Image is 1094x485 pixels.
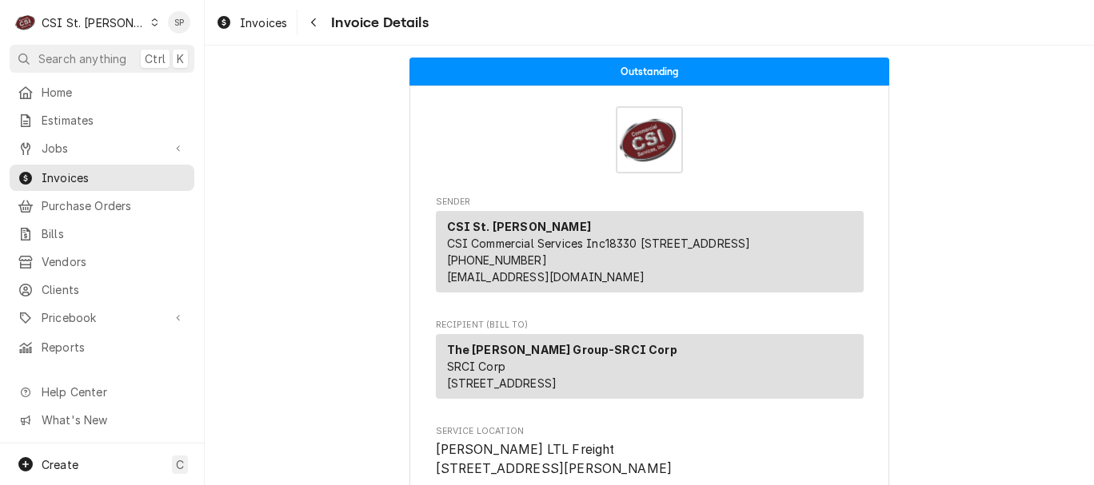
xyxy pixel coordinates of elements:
[177,50,184,67] span: K
[14,11,37,34] div: C
[436,334,864,405] div: Recipient (Bill To)
[42,197,186,214] span: Purchase Orders
[10,107,194,133] a: Estimates
[436,440,864,478] span: Service Location
[42,84,186,101] span: Home
[447,237,751,250] span: CSI Commercial Services Inc18330 [STREET_ADDRESS]
[616,106,683,173] img: Logo
[10,248,194,275] a: Vendors
[10,135,194,161] a: Go to Jobs
[10,79,194,105] a: Home
[436,425,864,479] div: Service Location
[240,14,287,31] span: Invoices
[436,425,864,438] span: Service Location
[436,211,864,292] div: Sender
[326,12,428,34] span: Invoice Details
[436,196,864,209] span: Sender
[447,360,557,390] span: SRCI Corp [STREET_ADDRESS]
[447,270,645,284] a: [EMAIL_ADDRESS][DOMAIN_NAME]
[10,407,194,433] a: Go to What's New
[10,193,194,219] a: Purchase Orders
[42,411,185,428] span: What's New
[42,281,186,298] span: Clients
[436,442,673,476] span: [PERSON_NAME] LTL Freight [STREET_ADDRESS][PERSON_NAME]
[10,276,194,303] a: Clients
[38,50,126,67] span: Search anything
[10,165,194,191] a: Invoices
[10,334,194,360] a: Reports
[42,458,78,471] span: Create
[10,45,194,73] button: Search anythingCtrlK
[436,319,864,406] div: Invoice Recipient
[168,11,190,34] div: SP
[42,225,186,242] span: Bills
[42,140,162,157] span: Jobs
[168,11,190,34] div: Shelley Politte's Avatar
[42,309,162,326] span: Pricebook
[447,253,547,267] a: [PHONE_NUMBER]
[42,14,146,31] div: CSI St. [PERSON_NAME]
[145,50,166,67] span: Ctrl
[210,10,293,36] a: Invoices
[14,11,37,34] div: CSI St. Louis's Avatar
[42,112,186,129] span: Estimates
[301,10,326,35] button: Navigate back
[42,384,185,400] span: Help Center
[447,220,591,233] strong: CSI St. [PERSON_NAME]
[10,379,194,405] a: Go to Help Center
[436,196,864,300] div: Invoice Sender
[436,319,864,332] span: Recipient (Bill To)
[409,58,889,85] div: Status
[621,66,679,77] span: Outstanding
[436,334,864,399] div: Recipient (Bill To)
[10,221,194,247] a: Bills
[42,169,186,186] span: Invoices
[447,343,677,356] strong: The [PERSON_NAME] Group-SRCI Corp
[10,304,194,331] a: Go to Pricebook
[176,456,184,473] span: C
[436,211,864,299] div: Sender
[42,253,186,270] span: Vendors
[42,339,186,356] span: Reports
